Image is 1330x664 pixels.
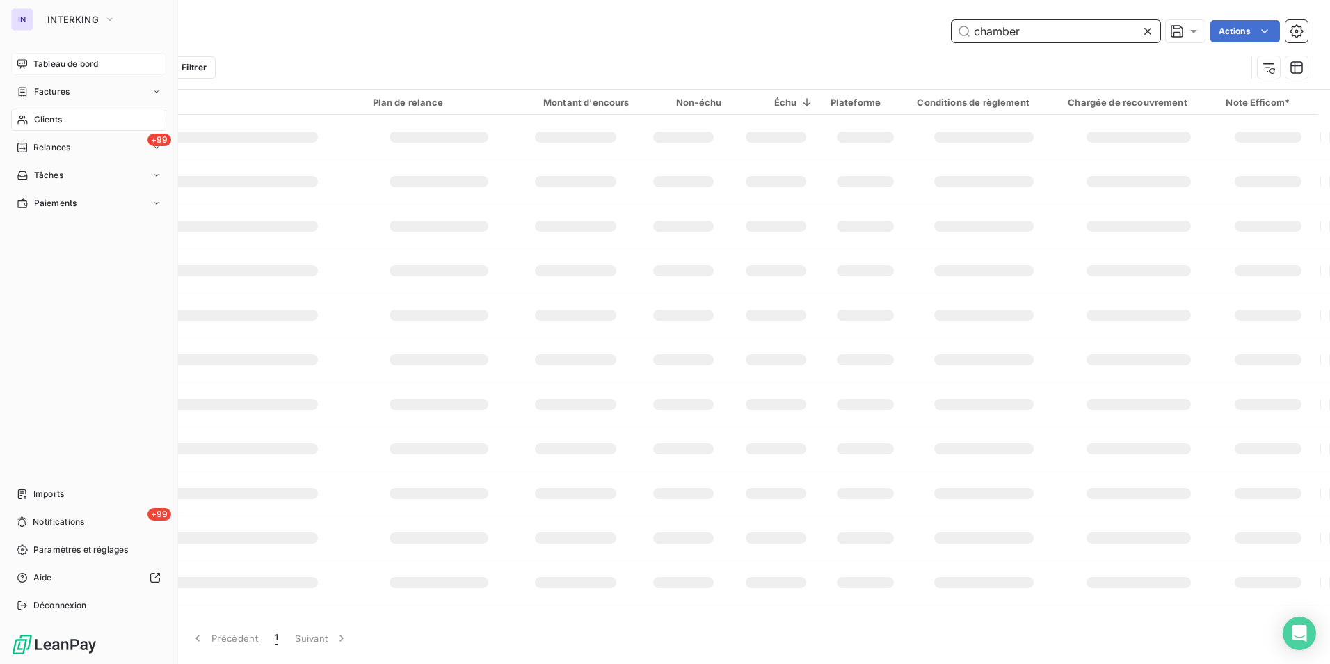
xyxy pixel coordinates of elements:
a: Aide [11,567,166,589]
div: Plan de relance [373,97,506,108]
button: Filtrer [152,56,216,79]
span: +99 [147,508,171,521]
span: Tâches [34,169,63,182]
span: 1 [275,631,278,645]
button: Actions [1210,20,1280,42]
span: Relances [33,141,70,154]
span: +99 [147,134,171,146]
span: Factures [34,86,70,98]
span: Tableau de bord [33,58,98,70]
button: Précédent [182,624,266,653]
img: Logo LeanPay [11,633,97,656]
span: Paiements [34,197,77,210]
span: Aide [33,571,52,584]
span: Clients [34,113,62,126]
span: Imports [33,488,64,500]
span: INTERKING [47,14,99,25]
div: Chargée de recouvrement [1068,97,1209,108]
div: Open Intercom Messenger [1283,617,1316,650]
div: Conditions de règlement [917,97,1051,108]
span: Notifications [33,516,84,528]
input: Rechercher [952,20,1160,42]
button: Suivant [287,624,357,653]
div: Note Efficom* [1226,97,1310,108]
span: Déconnexion [33,599,87,612]
div: Plateforme [831,97,901,108]
div: Non-échu [646,97,722,108]
div: Montant d'encours [522,97,630,108]
button: 1 [266,624,287,653]
div: Échu [738,97,814,108]
div: IN [11,8,33,31]
span: Paramètres et réglages [33,544,128,556]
